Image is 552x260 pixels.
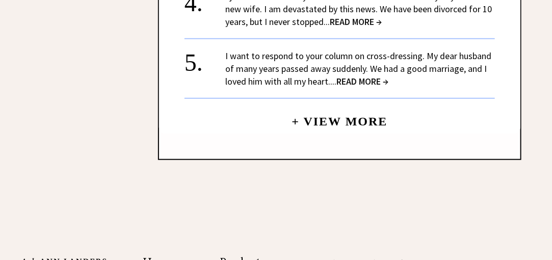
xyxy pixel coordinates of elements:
[336,75,388,87] span: READ MORE →
[330,16,382,28] span: READ MORE →
[292,106,387,128] a: + View More
[185,49,225,68] div: 5.
[225,50,491,87] a: I want to respond to your column on cross-dressing. My dear husband of many years passed away sud...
